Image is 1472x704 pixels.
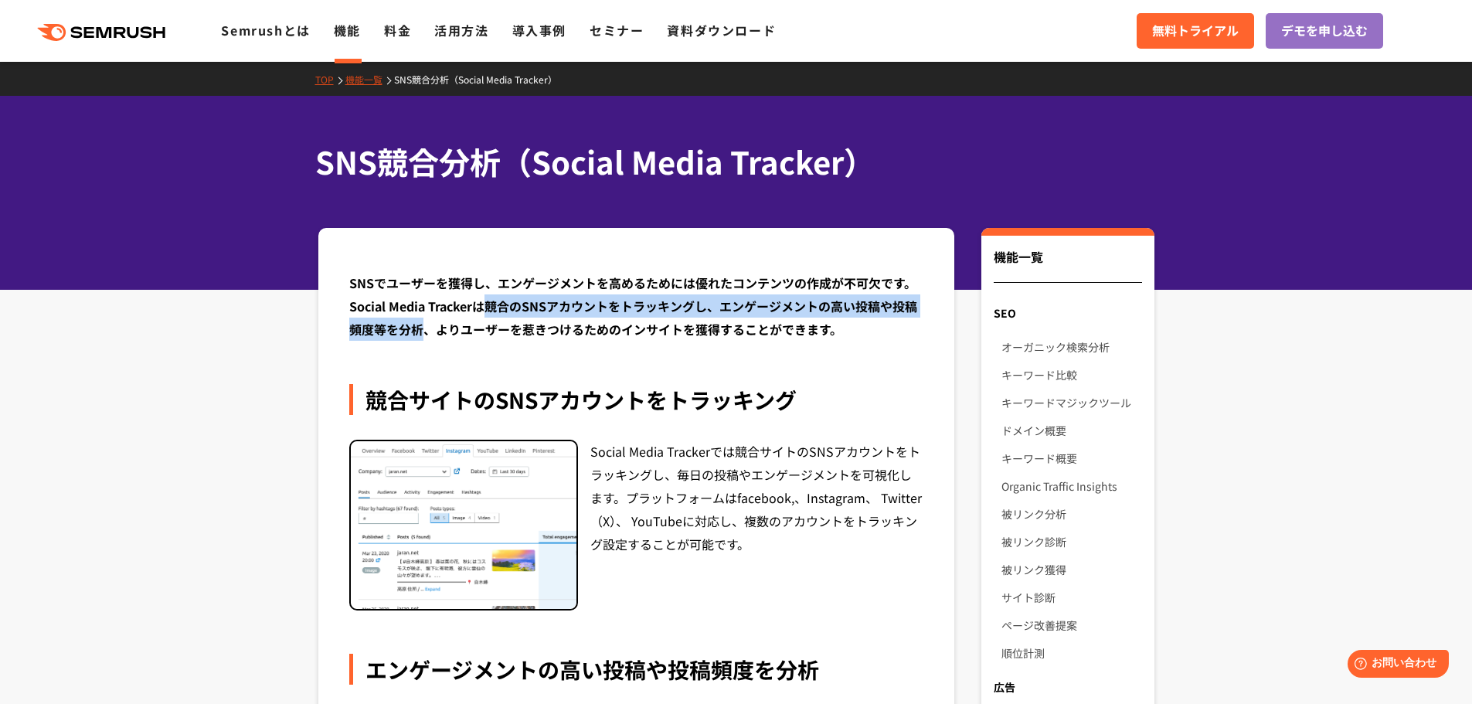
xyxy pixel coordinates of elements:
a: 被リンク獲得 [1001,556,1141,583]
a: SNS競合分析（Social Media Tracker） [394,73,569,86]
a: オーガニック検索分析 [1001,333,1141,361]
div: 競合サイトのSNSアカウントをトラッキング [349,384,924,415]
a: 無料トライアル [1137,13,1254,49]
img: SNS競合分析（Social Media Tracker） 競合トラッキング [351,441,576,610]
a: セミナー [590,21,644,39]
a: Semrushとは [221,21,310,39]
a: キーワード概要 [1001,444,1141,472]
a: 被リンク診断 [1001,528,1141,556]
a: サイト診断 [1001,583,1141,611]
a: 機能一覧 [345,73,394,86]
a: 被リンク分析 [1001,500,1141,528]
iframe: Help widget launcher [1334,644,1455,687]
div: SNSでユーザーを獲得し、エンゲージメントを高めるためには優れたコンテンツの作成が不可欠です。Social Media Trackerは競合のSNSアカウントをトラッキングし、エンゲージメントの... [349,271,924,341]
a: 活用方法 [434,21,488,39]
span: デモを申し込む [1281,21,1368,41]
a: デモを申し込む [1266,13,1383,49]
div: エンゲージメントの高い投稿や投稿頻度を分析 [349,654,924,685]
div: SEO [981,299,1154,327]
h1: SNS競合分析（Social Media Tracker） [315,139,1142,185]
a: 料金 [384,21,411,39]
a: 導入事例 [512,21,566,39]
a: TOP [315,73,345,86]
a: ドメイン概要 [1001,417,1141,444]
a: Organic Traffic Insights [1001,472,1141,500]
a: ページ改善提案 [1001,611,1141,639]
a: 順位計測 [1001,639,1141,667]
div: 機能一覧 [994,247,1141,283]
a: キーワード比較 [1001,361,1141,389]
a: 資料ダウンロード [667,21,776,39]
div: Social Media Trackerでは競合サイトのSNSアカウントをトラッキングし、毎日の投稿やエンゲージメントを可視化します。プラットフォームはfacebook,、Instagram、 ... [590,440,924,611]
span: 無料トライアル [1152,21,1239,41]
div: 広告 [981,673,1154,701]
a: キーワードマジックツール [1001,389,1141,417]
a: 機能 [334,21,361,39]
